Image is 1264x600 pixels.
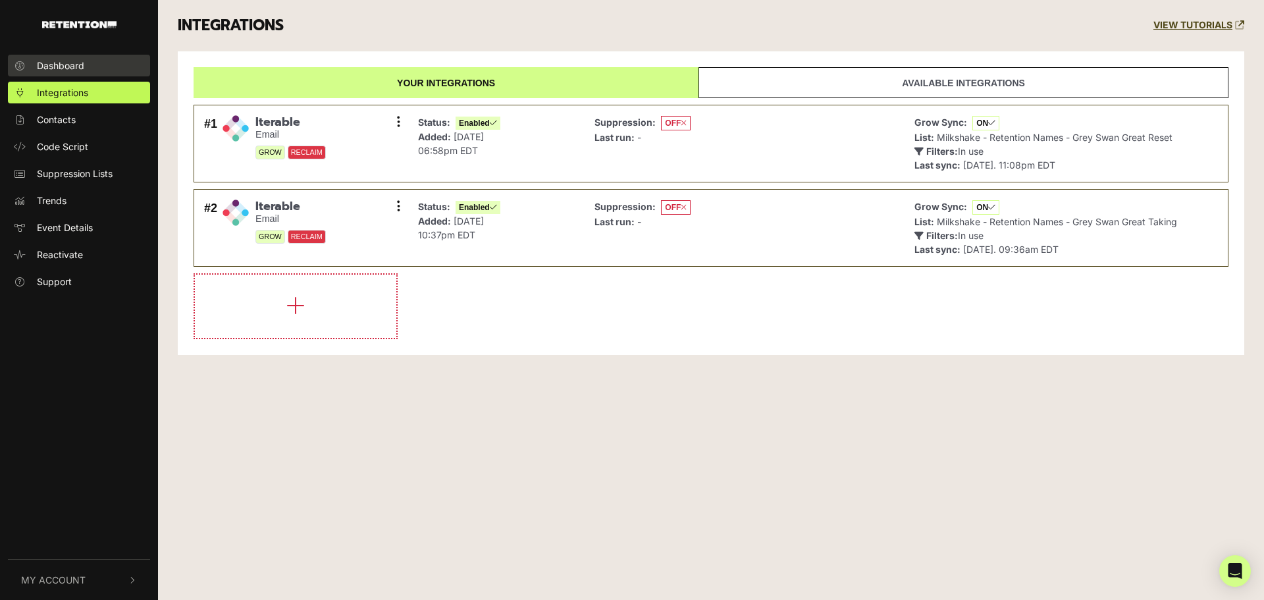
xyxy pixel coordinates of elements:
div: Open Intercom Messenger [1219,555,1251,587]
strong: Last run: [594,216,635,227]
strong: Added: [418,215,451,227]
strong: Status: [418,201,450,212]
strong: Filters: [926,146,958,157]
a: Reactivate [8,244,150,265]
span: Enabled [456,201,500,214]
span: OFF [661,200,691,215]
span: Code Script [37,140,88,153]
span: Dashboard [37,59,84,72]
span: - [637,216,641,227]
span: Iterable [255,115,326,130]
strong: Added: [418,131,451,142]
span: Event Details [37,221,93,234]
img: Iterable [223,115,249,142]
span: [DATE] 10:37pm EDT [418,215,484,240]
strong: Last run: [594,132,635,143]
span: [DATE] 06:58pm EDT [418,131,484,156]
a: Available integrations [698,67,1228,98]
img: Retention.com [42,21,117,28]
span: RECLAIM [288,146,326,159]
strong: Grow Sync: [914,201,967,212]
strong: Last sync: [914,159,961,171]
span: GROW [255,146,285,159]
a: VIEW TUTORIALS [1153,20,1244,31]
span: Contacts [37,113,76,126]
span: [DATE]. 09:36am EDT [963,244,1059,255]
a: Code Script [8,136,150,157]
div: #1 [204,115,217,172]
span: Reactivate [37,248,83,261]
img: Iterable [223,200,249,226]
span: Iterable [255,200,326,214]
span: - [637,132,641,143]
span: Support [37,275,72,288]
span: Milkshake - Retention Names - Grey Swan Great Taking [937,216,1177,227]
strong: List: [914,216,934,227]
span: GROW [255,230,285,244]
a: Event Details [8,217,150,238]
span: My Account [21,573,86,587]
strong: List: [914,132,934,143]
span: Enabled [456,117,500,130]
small: Email [255,213,326,225]
strong: Filters: [926,230,958,241]
strong: Suppression: [594,201,656,212]
h3: INTEGRATIONS [178,16,284,35]
span: ON [972,200,999,215]
strong: Grow Sync: [914,117,967,128]
a: Integrations [8,82,150,103]
strong: Suppression: [594,117,656,128]
button: My Account [8,560,150,600]
p: In use [914,144,1172,158]
span: Integrations [37,86,88,99]
span: RECLAIM [288,230,326,244]
strong: Status: [418,117,450,128]
a: Your integrations [194,67,698,98]
span: [DATE]. 11:08pm EDT [963,159,1055,171]
a: Support [8,271,150,292]
span: OFF [661,116,691,130]
a: Suppression Lists [8,163,150,184]
span: Suppression Lists [37,167,113,180]
div: #2 [204,200,217,256]
a: Trends [8,190,150,211]
span: Milkshake - Retention Names - Grey Swan Great Reset [937,132,1172,143]
strong: Last sync: [914,244,961,255]
p: In use [914,229,1177,242]
small: Email [255,129,326,140]
a: Contacts [8,109,150,130]
span: ON [972,116,999,130]
a: Dashboard [8,55,150,76]
span: Trends [37,194,66,207]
